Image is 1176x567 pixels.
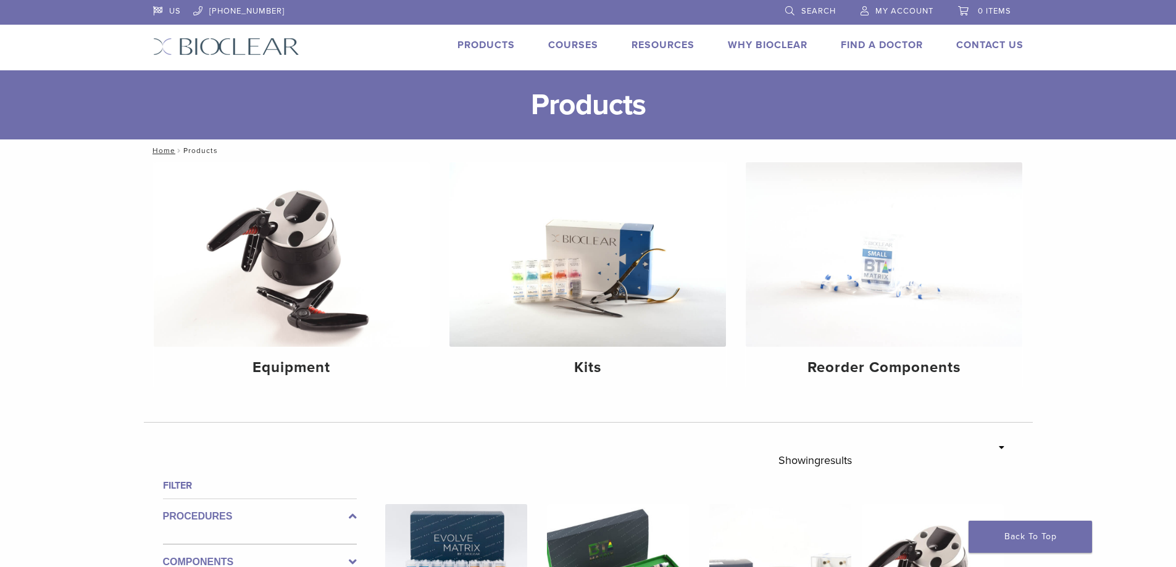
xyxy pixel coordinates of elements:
[632,39,694,51] a: Resources
[778,447,852,473] p: Showing results
[969,521,1092,553] a: Back To Top
[144,139,1033,162] nav: Products
[875,6,933,16] span: My Account
[154,162,430,387] a: Equipment
[449,162,726,347] img: Kits
[153,38,299,56] img: Bioclear
[175,147,183,154] span: /
[746,162,1022,347] img: Reorder Components
[956,39,1024,51] a: Contact Us
[164,357,420,379] h4: Equipment
[756,357,1012,379] h4: Reorder Components
[149,146,175,155] a: Home
[801,6,836,16] span: Search
[746,162,1022,387] a: Reorder Components
[978,6,1011,16] span: 0 items
[154,162,430,347] img: Equipment
[457,39,515,51] a: Products
[163,509,357,524] label: Procedures
[841,39,923,51] a: Find A Doctor
[163,478,357,493] h4: Filter
[548,39,598,51] a: Courses
[728,39,807,51] a: Why Bioclear
[459,357,716,379] h4: Kits
[449,162,726,387] a: Kits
